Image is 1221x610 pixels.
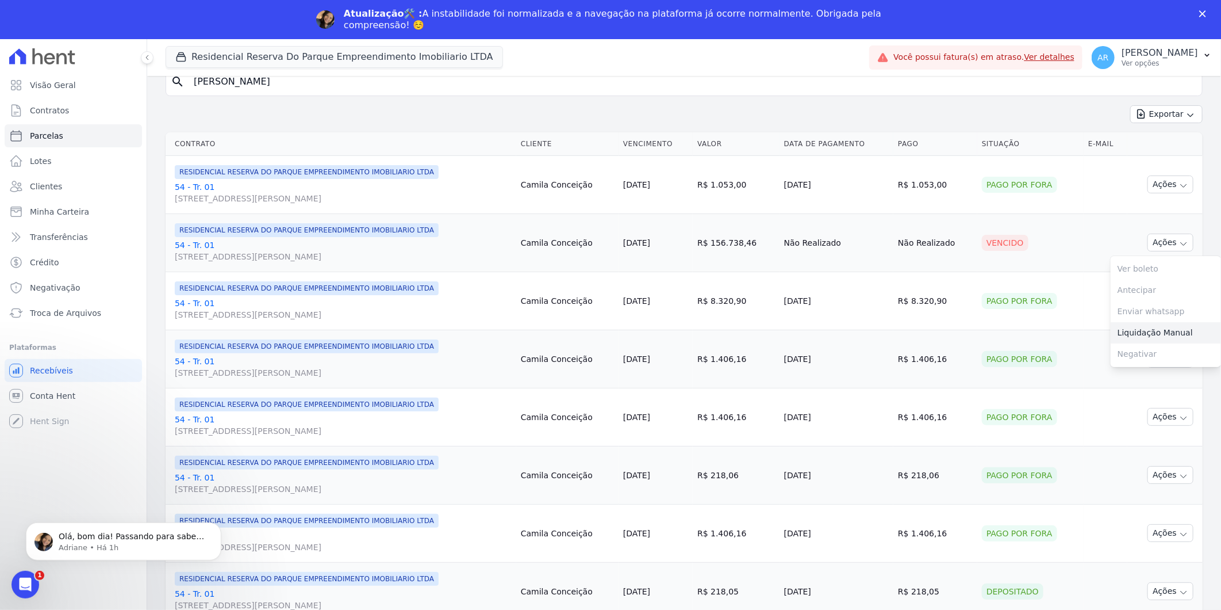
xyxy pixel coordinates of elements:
[187,70,1197,93] input: Buscar por nome do lote ou do cliente
[623,238,650,247] a: [DATE]
[982,177,1057,193] div: Pago por fora
[175,193,512,204] span: [STREET_ADDRESS][PERSON_NAME]
[693,330,780,388] td: R$ 1.406,16
[30,206,89,218] span: Minha Carteira
[893,446,977,504] td: R$ 218,06
[893,272,977,330] td: R$ 8.320,90
[316,10,335,29] img: Profile image for Adriane
[516,155,619,213] td: Camila Conceição
[35,571,44,580] span: 1
[1111,344,1221,365] span: Negativar
[693,504,780,562] td: R$ 1.406,16
[1084,132,1127,156] th: E-mail
[344,8,423,19] b: Atualização🛠️ :
[982,525,1057,542] div: Pago por fora
[1147,524,1193,542] button: Ações
[693,272,780,330] td: R$ 8.320,90
[982,293,1057,309] div: Pago por fora
[175,309,512,321] span: [STREET_ADDRESS][PERSON_NAME]
[780,132,893,156] th: Data de Pagamento
[893,213,977,272] td: Não Realizado
[166,132,516,156] th: Contrato
[175,223,439,237] span: RESIDENCIAL RESERVA DO PARQUE EMPREENDIMENTO IMOBILIARIO LTDA
[516,388,619,446] td: Camila Conceição
[1130,105,1203,123] button: Exportar
[693,446,780,504] td: R$ 218,06
[780,504,893,562] td: [DATE]
[30,282,80,293] span: Negativação
[623,180,650,189] a: [DATE]
[693,388,780,446] td: R$ 1.406,16
[9,341,137,354] div: Plataformas
[344,8,886,31] div: A instabilidade foi normalizada e a navegação na plataforma já ocorre normalmente. Obrigada pela ...
[893,155,977,213] td: R$ 1.053,00
[175,414,512,437] a: 54 - Tr. 01[STREET_ADDRESS][PERSON_NAME]
[30,390,75,402] span: Conta Hent
[175,340,439,353] span: RESIDENCIAL RESERVA DO PARQUE EMPREENDIMENTO IMOBILIARIO LTDA
[1147,176,1193,193] button: Ações
[780,213,893,272] td: Não Realizado
[30,307,101,319] span: Troca de Arquivos
[30,155,52,167] span: Lotes
[30,79,76,91] span: Visão Geral
[623,471,650,480] a: [DATE]
[5,302,142,325] a: Troca de Arquivos
[780,155,893,213] td: [DATE]
[977,132,1084,156] th: Situação
[5,359,142,382] a: Recebíveis
[780,388,893,446] td: [DATE]
[5,251,142,274] a: Crédito
[175,542,512,553] span: [STREET_ADDRESS][PERSON_NAME]
[171,75,185,89] i: search
[5,99,142,122] a: Contratos
[693,213,780,272] td: R$ 156.738,46
[175,398,439,411] span: RESIDENCIAL RESERVA DO PARQUE EMPREENDIMENTO IMOBILIARIO LTDA
[1199,10,1211,17] div: Fechar
[982,584,1043,600] div: Depositado
[175,456,439,470] span: RESIDENCIAL RESERVA DO PARQUE EMPREENDIMENTO IMOBILIARIO LTDA
[1147,234,1193,251] button: Ações
[5,384,142,407] a: Conta Hent
[175,165,439,179] span: RESIDENCIAL RESERVA DO PARQUE EMPREENDIMENTO IMOBILIARIO LTDA
[982,409,1057,425] div: Pago por fora
[693,155,780,213] td: R$ 1.053,00
[30,257,59,268] span: Crédito
[893,51,1074,63] span: Você possui fatura(s) em atraso.
[175,483,512,495] span: [STREET_ADDRESS][PERSON_NAME]
[175,239,512,262] a: 54 - Tr. 01[STREET_ADDRESS][PERSON_NAME]
[982,467,1057,483] div: Pago por fora
[11,571,39,598] iframe: Intercom live chat
[516,132,619,156] th: Cliente
[780,272,893,330] td: [DATE]
[175,514,439,528] span: RESIDENCIAL RESERVA DO PARQUE EMPREENDIMENTO IMOBILIARIO LTDA
[1097,54,1108,62] span: AR
[623,296,650,306] a: [DATE]
[175,367,512,379] span: [STREET_ADDRESS][PERSON_NAME]
[30,181,62,192] span: Clientes
[5,226,142,249] a: Transferências
[623,354,650,364] a: [DATE]
[780,330,893,388] td: [DATE]
[1147,408,1193,426] button: Ações
[1024,52,1075,62] a: Ver detalhes
[1082,41,1221,74] button: AR [PERSON_NAME] Ver opções
[623,413,650,422] a: [DATE]
[516,504,619,562] td: Camila Conceição
[893,132,977,156] th: Pago
[619,132,693,156] th: Vencimento
[9,498,239,579] iframe: Intercom notifications mensagem
[1147,466,1193,484] button: Ações
[175,572,439,586] span: RESIDENCIAL RESERVA DO PARQUE EMPREENDIMENTO IMOBILIARIO LTDA
[5,74,142,97] a: Visão Geral
[516,272,619,330] td: Camila Conceição
[1111,280,1221,301] span: Antecipar
[30,231,88,243] span: Transferências
[982,351,1057,367] div: Pago por fora
[5,200,142,223] a: Minha Carteira
[5,175,142,198] a: Clientes
[893,504,977,562] td: R$ 1.406,16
